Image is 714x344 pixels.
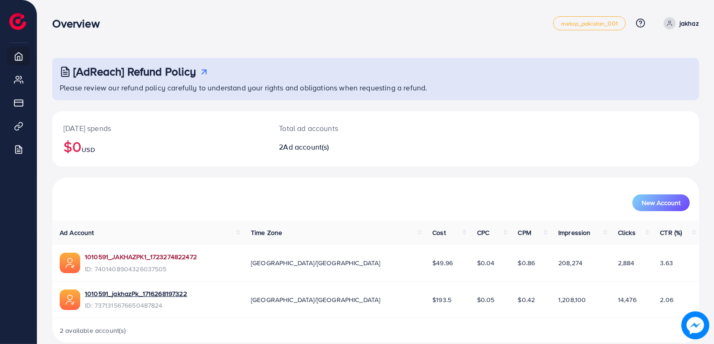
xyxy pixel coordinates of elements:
span: $0.42 [518,295,535,304]
h2: 2 [279,143,418,151]
img: image [681,311,709,339]
span: 3.63 [660,258,673,268]
span: 2.06 [660,295,673,304]
span: Ad Account [60,228,94,237]
a: 1010591_jakhazPk_1716268197322 [85,289,187,298]
span: $193.5 [432,295,451,304]
span: ID: 7401408904326037505 [85,264,197,274]
p: [DATE] spends [63,123,256,134]
p: jakhaz [679,18,699,29]
span: Cost [432,228,446,237]
span: New Account [642,200,680,206]
a: jakhaz [660,17,699,29]
h3: Overview [52,17,107,30]
h3: [AdReach] Refund Policy [73,65,196,78]
span: CPM [518,228,531,237]
p: Please review our refund policy carefully to understand your rights and obligations when requesti... [60,82,693,93]
span: [GEOGRAPHIC_DATA]/[GEOGRAPHIC_DATA] [251,295,381,304]
span: $49.96 [432,258,453,268]
span: [GEOGRAPHIC_DATA]/[GEOGRAPHIC_DATA] [251,258,381,268]
span: $0.04 [477,258,495,268]
img: ic-ads-acc.e4c84228.svg [60,253,80,273]
span: Time Zone [251,228,282,237]
img: logo [9,13,26,30]
button: New Account [632,194,690,211]
span: metap_pakistan_001 [561,21,618,27]
span: Impression [558,228,591,237]
span: 2,884 [618,258,635,268]
span: CPC [477,228,489,237]
span: Clicks [618,228,636,237]
span: CTR (%) [660,228,682,237]
span: USD [82,145,95,154]
span: 14,476 [618,295,637,304]
img: ic-ads-acc.e4c84228.svg [60,289,80,310]
a: 1010591_JAKHAZPK1_1723274822472 [85,252,197,261]
h2: $0 [63,138,256,155]
span: 208,274 [558,258,582,268]
span: $0.05 [477,295,495,304]
span: 2 available account(s) [60,326,126,335]
span: $0.86 [518,258,535,268]
span: ID: 7371315676650487824 [85,301,187,310]
span: Ad account(s) [284,142,329,152]
span: 1,208,100 [558,295,586,304]
p: Total ad accounts [279,123,418,134]
a: metap_pakistan_001 [553,16,626,30]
